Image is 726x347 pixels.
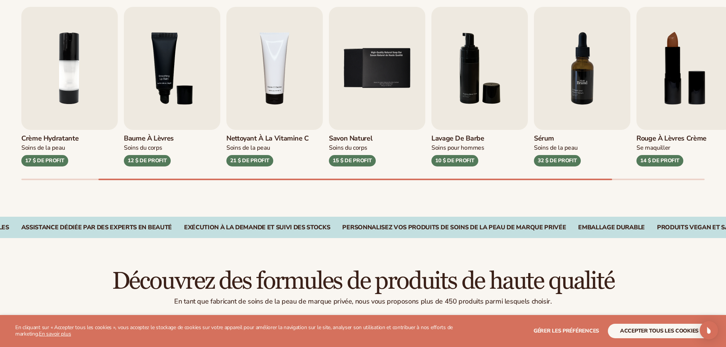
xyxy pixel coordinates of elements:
[15,324,453,337] font: En cliquant sur « Accepter tous les cookies », vous acceptez le stockage de cookies sur votre app...
[534,134,554,143] font: Sérum
[578,223,645,232] font: EMBALLAGE DURABLE
[700,321,718,339] div: Open Intercom Messenger
[435,157,474,164] font: 10 $ DE PROFIT
[534,7,630,166] a: 7 / 9
[431,7,528,166] a: 6 / 9
[124,144,162,152] font: Soins du corps
[431,134,484,143] font: Lavage de barbe
[25,157,64,164] font: 17 $ DE PROFIT
[124,134,174,143] font: Baume à lèvres
[431,144,484,152] font: Soins pour hommes
[226,7,323,166] a: 4 / 9
[640,157,679,164] font: 14 $ DE PROFIT
[534,324,599,338] button: Gérer les préférences
[174,297,551,306] font: En tant que fabricant de soins de la peau de marque privée, nous vous proposons plus de 450 produ...
[538,157,577,164] font: 32 $ DE PROFIT
[226,144,270,152] font: Soins de la peau
[112,266,614,296] font: Découvrez des formules de produits de haute qualité
[329,144,367,152] font: Soins du corps
[124,7,220,166] a: 3 / 9
[21,134,79,143] font: Crème hydratante
[636,144,670,152] font: Se maquiller
[342,223,566,232] font: PERSONNALISEZ VOS PRODUITS DE SOINS DE LA PEAU DE MARQUE PRIVÉE
[21,223,172,232] font: Assistance dédiée par des experts en beauté
[636,134,707,143] font: Rouge à lèvres crème
[333,157,372,164] font: 15 $ DE PROFIT
[608,324,711,338] button: accepter tous les cookies
[226,134,309,143] font: Nettoyant à la vitamine C
[329,134,372,143] font: Savon naturel
[534,7,630,130] img: Image Shopify 11
[21,144,65,152] font: Soins de la peau
[620,327,699,334] font: accepter tous les cookies
[329,7,425,166] a: 5 / 9
[184,223,330,232] font: Exécution à la demande et suivi des stocks
[230,157,269,164] font: 21 $ DE PROFIT
[128,157,167,164] font: 12 $ DE PROFIT
[534,144,578,152] font: Soins de la peau
[21,7,118,166] a: 2 / 9
[39,330,71,337] a: En savoir plus
[534,327,599,334] font: Gérer les préférences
